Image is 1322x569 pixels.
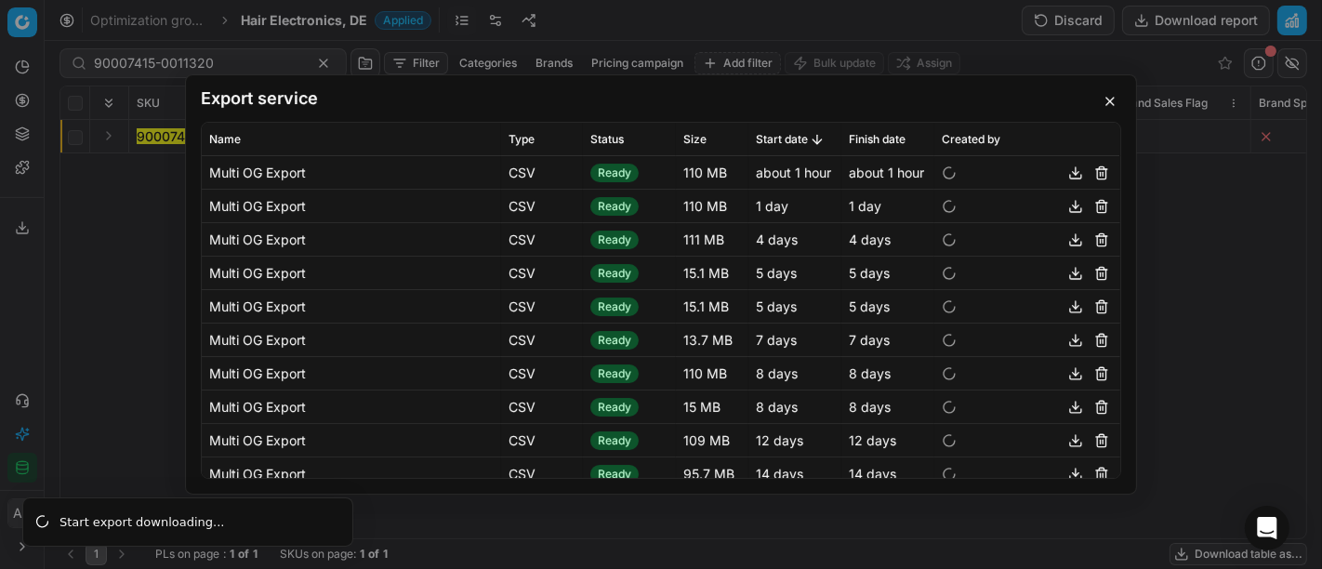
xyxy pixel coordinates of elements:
span: Ready [590,164,639,182]
div: 95.7 MB [683,465,741,483]
span: 14 days [849,466,896,482]
span: 4 days [756,232,798,247]
div: 111 MB [683,231,741,249]
span: Created by [942,132,1000,147]
span: 8 days [756,365,798,381]
span: 7 days [849,332,890,348]
span: 5 days [756,265,797,281]
div: CSV [509,231,575,249]
div: Multi OG Export [209,197,494,216]
div: CSV [509,364,575,383]
div: 15 MB [683,398,741,417]
span: Ready [590,465,639,483]
span: Name [209,132,241,147]
span: about 1 hour [756,165,831,180]
span: about 1 hour [849,165,924,180]
span: 5 days [849,298,890,314]
div: Multi OG Export [209,465,494,483]
span: Ready [590,398,639,417]
div: CSV [509,197,575,216]
div: 13.7 MB [683,331,741,350]
span: Size [683,132,707,147]
div: Multi OG Export [209,431,494,450]
span: 4 days [849,232,891,247]
span: 8 days [756,399,798,415]
span: Ready [590,298,639,316]
span: 8 days [849,399,891,415]
span: 7 days [756,332,797,348]
button: Sorted by Start date descending [808,130,826,149]
span: Status [590,132,624,147]
div: CSV [509,264,575,283]
div: 110 MB [683,164,741,182]
span: Ready [590,331,639,350]
div: CSV [509,398,575,417]
span: Type [509,132,535,147]
div: Multi OG Export [209,298,494,316]
div: CSV [509,331,575,350]
span: 8 days [849,365,891,381]
span: 1 day [849,198,881,214]
span: 12 days [756,432,803,448]
div: 110 MB [683,364,741,383]
div: 15.1 MB [683,298,741,316]
span: 12 days [849,432,896,448]
span: 1 day [756,198,788,214]
span: 5 days [756,298,797,314]
div: 109 MB [683,431,741,450]
span: Ready [590,364,639,383]
h2: Export service [201,90,1121,107]
div: Multi OG Export [209,364,494,383]
span: Start date [756,132,808,147]
div: Multi OG Export [209,264,494,283]
div: CSV [509,164,575,182]
span: Ready [590,197,639,216]
div: CSV [509,431,575,450]
span: Ready [590,431,639,450]
span: 5 days [849,265,890,281]
span: Ready [590,264,639,283]
span: Finish date [849,132,906,147]
div: 110 MB [683,197,741,216]
div: CSV [509,465,575,483]
span: 14 days [756,466,803,482]
div: CSV [509,298,575,316]
div: Multi OG Export [209,231,494,249]
div: Multi OG Export [209,398,494,417]
span: Ready [590,231,639,249]
div: Multi OG Export [209,331,494,350]
div: 15.1 MB [683,264,741,283]
div: Multi OG Export [209,164,494,182]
